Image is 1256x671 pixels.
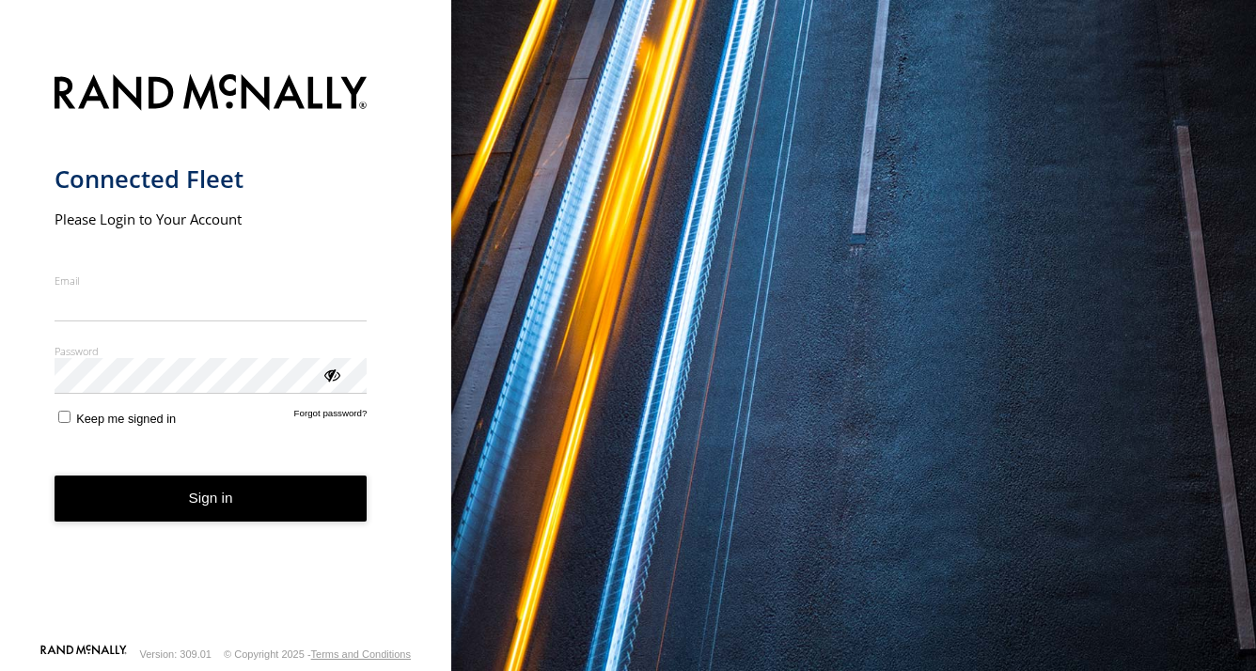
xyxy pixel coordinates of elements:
div: Version: 309.01 [140,648,212,660]
form: main [55,63,398,643]
h2: Please Login to Your Account [55,210,368,228]
a: Terms and Conditions [311,648,411,660]
div: © Copyright 2025 - [224,648,411,660]
span: Keep me signed in [76,412,176,426]
img: Rand McNally [55,70,368,118]
button: Sign in [55,476,368,522]
h1: Connected Fleet [55,164,368,195]
div: ViewPassword [322,365,340,383]
a: Visit our Website [40,645,127,663]
label: Password [55,344,368,358]
input: Keep me signed in [58,411,71,423]
a: Forgot password? [294,408,368,426]
label: Email [55,273,368,288]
